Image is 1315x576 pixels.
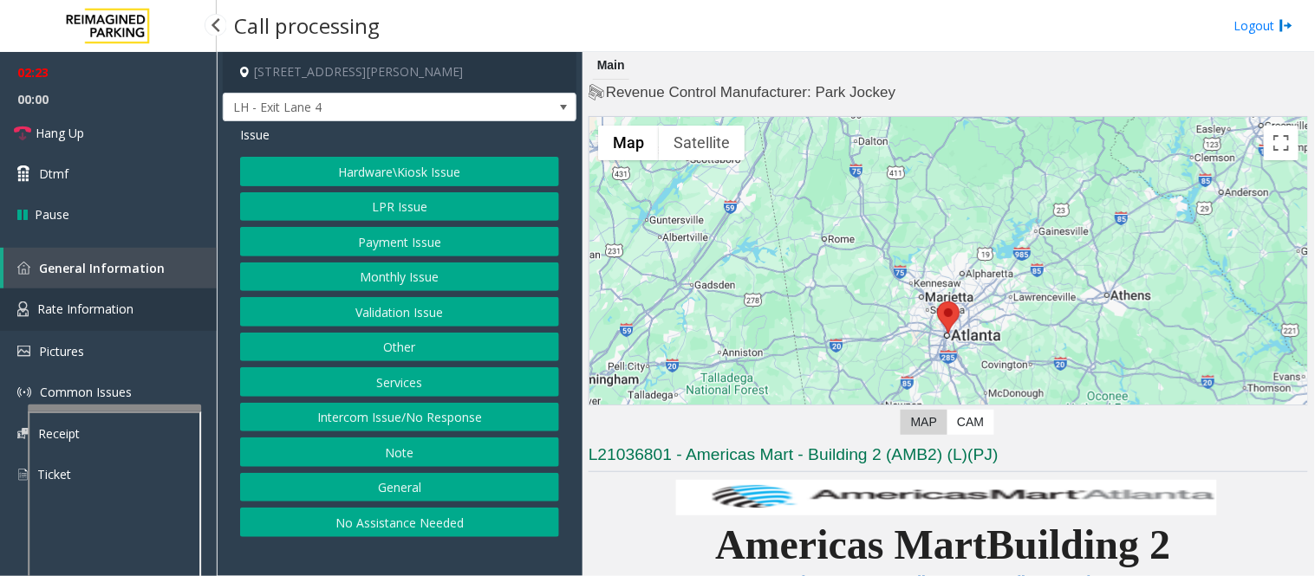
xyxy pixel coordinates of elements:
h3: L21036801 - Americas Mart - Building 2 (AMB2) (L)(PJ) [589,443,1308,472]
button: Validation Issue [240,297,559,327]
span: Pause [35,205,69,223]
img: 'icon' [17,262,30,275]
button: General [240,473,559,502]
button: Show satellite imagery [659,126,745,160]
span: LH - Exit Lane 4 [224,94,505,121]
button: Payment Issue [240,227,559,256]
img: 'icon' [17,428,29,439]
span: Building 2 [987,521,1171,567]
label: CAM [947,410,994,435]
h4: Revenue Control Manufacturer: Park Jockey [589,82,1308,103]
h4: [STREET_ADDRESS][PERSON_NAME] [223,52,576,93]
button: Toggle fullscreen view [1264,126,1299,160]
a: General Information [3,248,217,288]
span: Rate Information [37,301,133,317]
a: Logout [1234,16,1293,35]
span: General Information [39,260,165,276]
button: Services [240,367,559,397]
img: 'icon' [17,301,29,317]
span: Americas Mart [715,521,986,567]
label: Map [901,410,947,435]
button: Note [240,437,559,467]
span: Pictures [39,343,84,359]
button: No Assistance Needed [240,508,559,537]
span: Issue [240,126,270,144]
div: Main [593,52,629,80]
span: Hang Up [36,124,84,142]
div: 230 Harris Street Northeast, Atlanta, GA [937,301,960,333]
button: Hardware\Kiosk Issue [240,157,559,186]
img: 'icon' [17,346,30,357]
span: Common Issues [40,384,132,400]
button: Monthly Issue [240,262,559,292]
img: 'icon' [17,467,29,482]
span: Dtmf [39,165,68,183]
button: Intercom Issue/No Response [240,403,559,432]
button: LPR Issue [240,192,559,222]
button: Other [240,333,559,362]
img: logout [1279,16,1293,35]
img: 'icon' [17,385,31,399]
button: Show street map [598,126,659,160]
h3: Call processing [225,4,388,47]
